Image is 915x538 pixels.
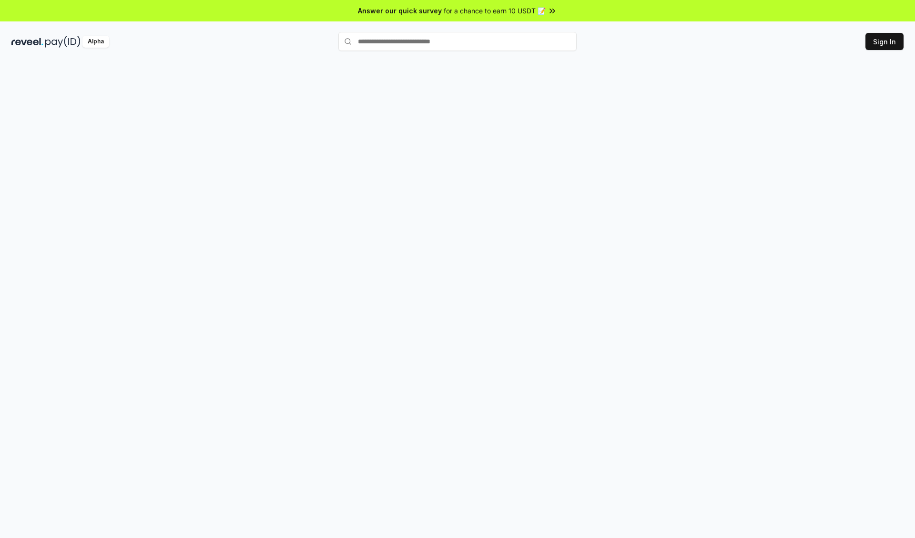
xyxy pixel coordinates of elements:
img: pay_id [45,36,81,48]
span: Answer our quick survey [358,6,442,16]
span: for a chance to earn 10 USDT 📝 [444,6,546,16]
button: Sign In [865,33,904,50]
div: Alpha [82,36,109,48]
img: reveel_dark [11,36,43,48]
